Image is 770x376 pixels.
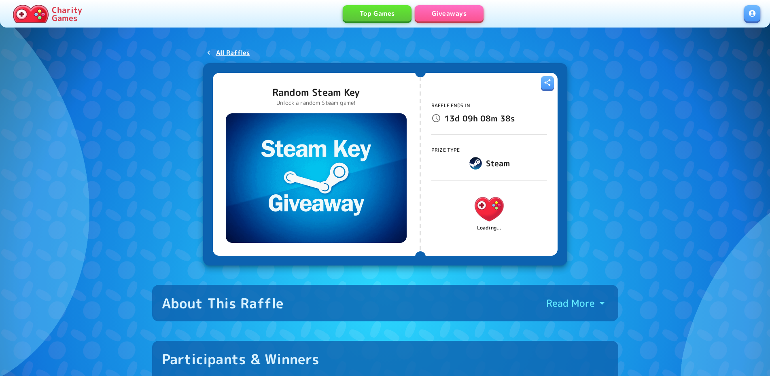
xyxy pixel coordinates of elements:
[10,3,85,24] a: Charity Games
[415,5,484,21] a: Giveaways
[203,45,253,60] a: All Raffles
[162,295,284,312] div: About This Raffle
[272,99,360,107] p: Unlock a random Steam game!
[162,351,320,368] div: Participants & Winners
[52,6,82,22] p: Charity Games
[486,157,510,170] h6: Steam
[469,189,509,229] img: Charity.Games
[216,48,250,57] p: All Raffles
[431,102,470,109] span: Raffle Ends In
[444,112,515,125] p: 13d 09h 08m 38s
[226,113,407,243] img: Random Steam Key
[152,285,618,321] button: About This RaffleRead More
[13,5,49,23] img: Charity.Games
[272,86,360,99] p: Random Steam Key
[431,147,460,153] span: Prize Type
[343,5,412,21] a: Top Games
[546,297,595,310] p: Read More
